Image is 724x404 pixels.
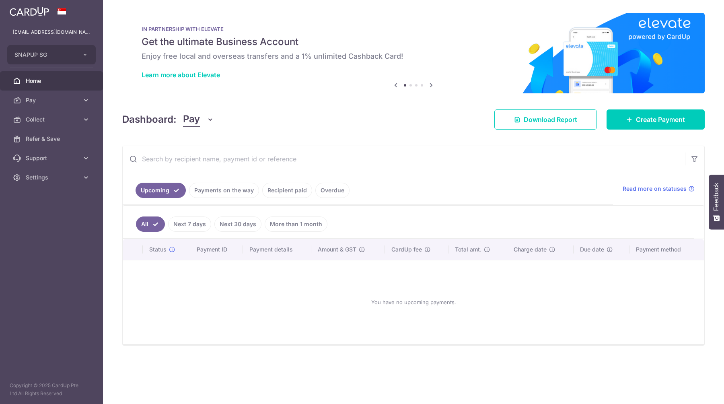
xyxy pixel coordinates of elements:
span: Total amt. [455,245,481,254]
a: All [136,216,165,232]
a: Read more on statuses [623,185,695,193]
span: CardUp fee [391,245,422,254]
span: Feedback [713,183,720,211]
input: Search by recipient name, payment id or reference [123,146,685,172]
img: Renovation banner [122,13,705,93]
h5: Get the ultimate Business Account [142,35,685,48]
a: More than 1 month [265,216,327,232]
span: Due date [580,245,604,254]
span: Home [26,77,79,85]
th: Payment ID [190,239,243,260]
span: Create Payment [636,115,685,124]
a: Payments on the way [189,183,259,198]
span: Settings [26,173,79,181]
a: Recipient paid [262,183,312,198]
span: Pay [183,112,200,127]
span: SNAPUP SG [14,51,74,59]
th: Payment method [629,239,704,260]
span: Pay [26,96,79,104]
a: Overdue [315,183,350,198]
span: Collect [26,115,79,124]
button: SNAPUP SG [7,45,96,64]
span: Refer & Save [26,135,79,143]
a: Learn more about Elevate [142,71,220,79]
th: Payment details [243,239,311,260]
div: You have no upcoming payments. [133,267,694,338]
span: Amount & GST [318,245,356,254]
a: Create Payment [607,109,705,130]
span: Charge date [514,245,547,254]
span: Support [26,154,79,162]
h6: Enjoy free local and overseas transfers and a 1% unlimited Cashback Card! [142,52,685,61]
a: Upcoming [136,183,186,198]
a: Next 7 days [168,216,211,232]
img: CardUp [10,6,49,16]
a: Download Report [494,109,597,130]
a: Next 30 days [214,216,261,232]
span: Read more on statuses [623,185,687,193]
span: Download Report [524,115,577,124]
p: IN PARTNERSHIP WITH ELEVATE [142,26,685,32]
h4: Dashboard: [122,112,177,127]
p: [EMAIL_ADDRESS][DOMAIN_NAME] [13,28,90,36]
span: Status [149,245,167,254]
button: Pay [183,112,214,127]
button: Feedback - Show survey [709,175,724,229]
